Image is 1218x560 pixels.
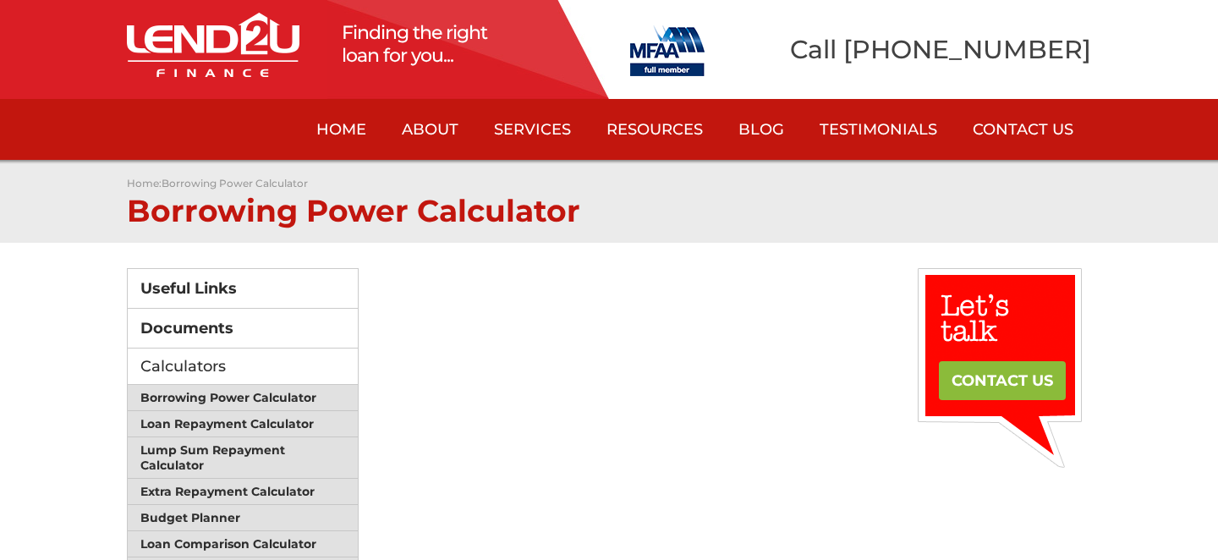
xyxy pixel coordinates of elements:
a: Documents [128,309,358,348]
a: Home [299,99,384,160]
a: Borrowing Power Calculator [128,385,358,411]
a: Lump Sum Repayment Calculator [128,437,358,479]
a: Borrowing Power Calculator [162,177,308,189]
img: text3.gif [918,268,1082,468]
a: About [384,99,476,160]
a: Useful Links [128,269,358,309]
a: Resources [589,99,721,160]
a: CONTACT US [939,361,1066,400]
div: Calculators [127,349,359,385]
a: Blog [721,99,802,160]
a: Services [476,99,589,160]
a: Contact Us [955,99,1091,160]
a: Loan Comparison Calculator [128,531,358,557]
a: Loan Repayment Calculator [128,411,358,437]
a: Home [127,177,159,189]
p: : [127,177,1091,189]
h1: Borrowing Power Calculator [127,189,1091,226]
a: Extra Repayment Calculator [128,479,358,505]
a: Budget Planner [128,505,358,531]
a: Testimonials [802,99,955,160]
